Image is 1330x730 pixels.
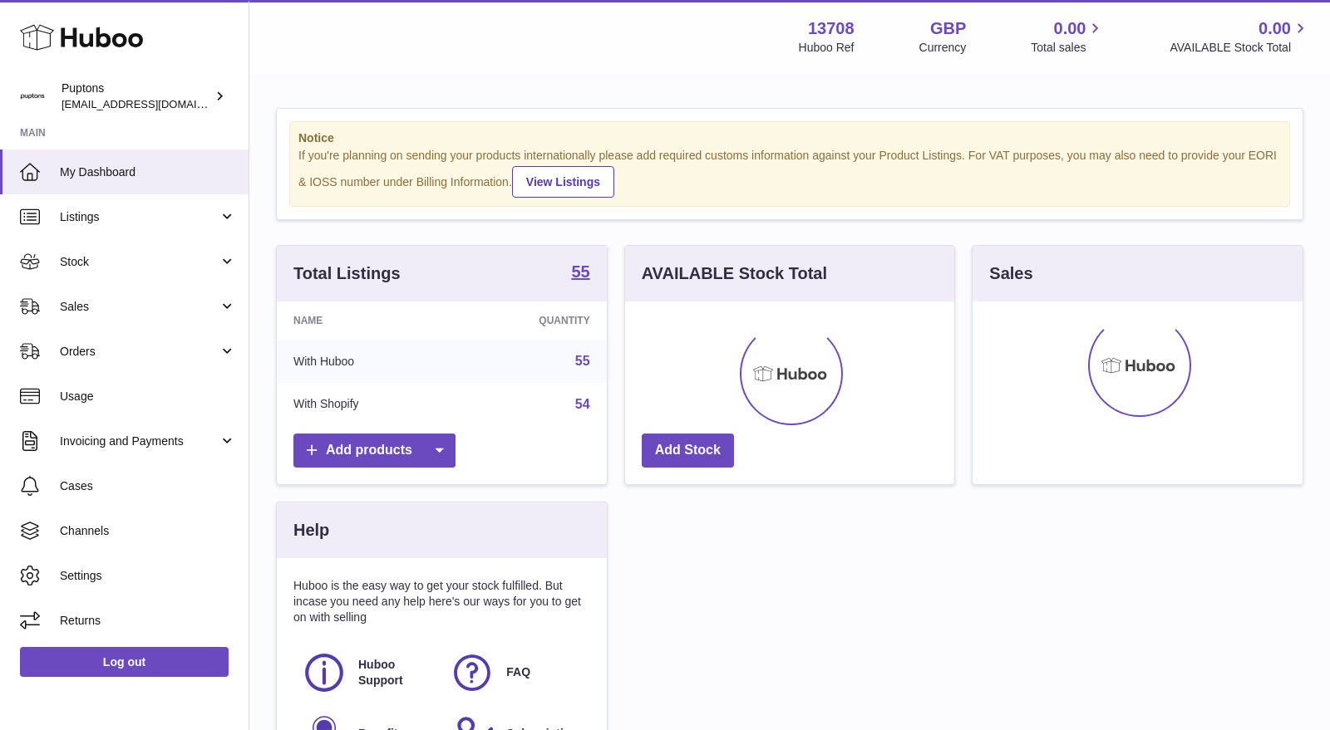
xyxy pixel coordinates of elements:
[293,262,401,285] h3: Total Listings
[60,164,236,180] span: My Dashboard
[808,17,855,40] strong: 13708
[989,262,1032,285] h3: Sales
[277,340,455,383] td: With Huboo
[298,148,1281,198] div: If you're planning on sending your products internationally please add required customs informati...
[60,344,219,360] span: Orders
[930,17,966,40] strong: GBP
[642,262,827,285] h3: AVAILABLE Stock Total
[302,650,433,695] a: Huboo Support
[571,263,589,280] strong: 55
[1170,17,1310,56] a: 0.00 AVAILABLE Stock Total
[62,97,244,110] span: [EMAIL_ADDRESS][DOMAIN_NAME]
[575,397,590,411] a: 54
[298,130,1281,146] strong: Notice
[575,354,590,368] a: 55
[1054,17,1086,40] span: 0.00
[60,568,236,584] span: Settings
[62,81,211,112] div: Puptons
[60,209,219,225] span: Listings
[1031,40,1105,56] span: Total sales
[60,613,236,629] span: Returns
[277,383,455,426] td: With Shopify
[571,263,589,283] a: 55
[293,578,590,625] p: Huboo is the easy way to get your stock fulfilled. But incase you need any help here's our ways f...
[20,647,229,677] a: Log out
[60,389,236,404] span: Usage
[293,434,456,468] a: Add products
[277,301,455,340] th: Name
[799,40,855,56] div: Huboo Ref
[455,301,607,340] th: Quantity
[60,478,236,494] span: Cases
[358,657,431,688] span: Huboo Support
[506,664,530,680] span: FAQ
[60,434,219,449] span: Invoicing and Payments
[642,434,734,468] a: Add Stock
[512,166,614,198] a: View Listings
[450,650,581,695] a: FAQ
[60,254,219,270] span: Stock
[60,299,219,315] span: Sales
[919,40,967,56] div: Currency
[1031,17,1105,56] a: 0.00 Total sales
[60,523,236,539] span: Channels
[20,84,45,109] img: hello@puptons.com
[293,519,329,541] h3: Help
[1259,17,1291,40] span: 0.00
[1170,40,1310,56] span: AVAILABLE Stock Total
